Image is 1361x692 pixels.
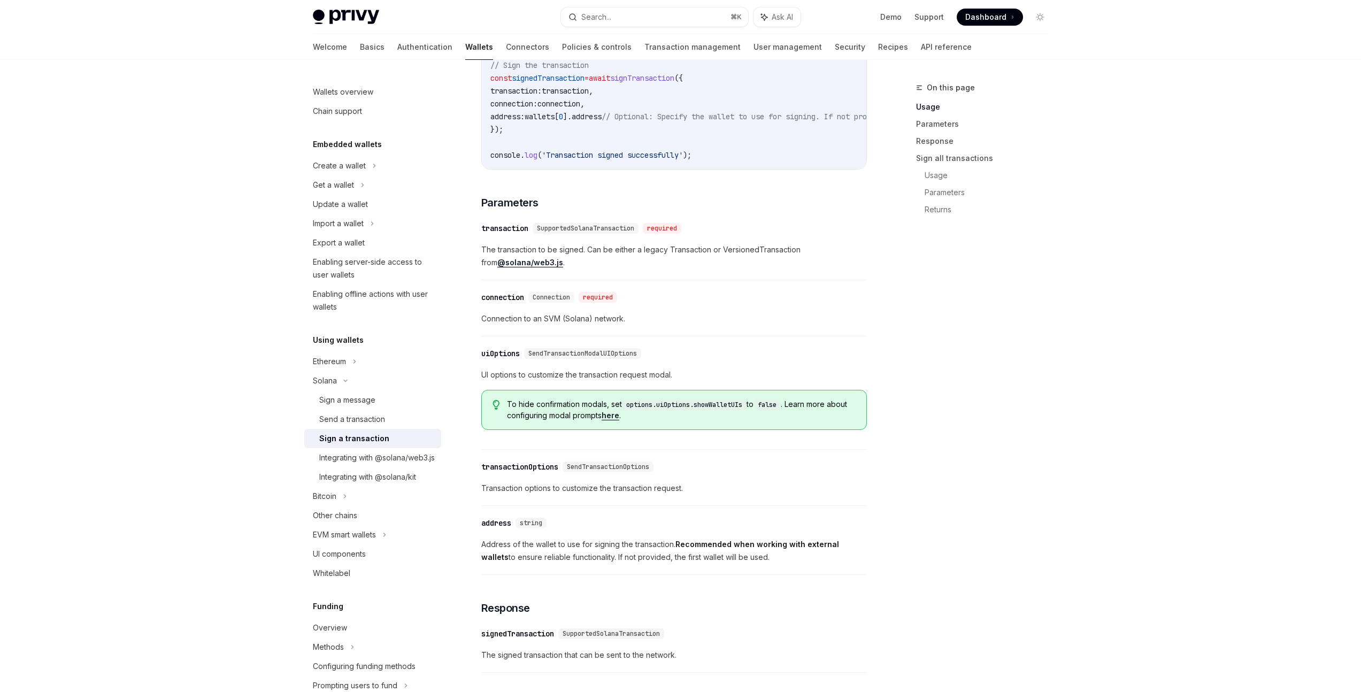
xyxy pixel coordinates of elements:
[493,400,500,410] svg: Tip
[602,411,619,420] a: here
[313,641,344,653] div: Methods
[481,292,524,303] div: connection
[481,628,554,639] div: signedTransaction
[313,355,346,368] div: Ethereum
[512,73,585,83] span: signedTransaction
[644,34,741,60] a: Transaction management
[313,138,382,151] h5: Embedded wallets
[481,312,867,325] span: Connection to an SVM (Solana) network.
[753,7,801,27] button: Ask AI
[525,112,555,121] span: wallets
[916,133,1057,150] a: Response
[313,621,347,634] div: Overview
[835,34,865,60] a: Security
[731,13,742,21] span: ⌘ K
[490,60,589,70] span: // Sign the transaction
[559,112,563,121] span: 0
[497,258,563,267] a: @solana/web3.js
[481,601,530,616] span: Response
[465,34,493,60] a: Wallets
[965,12,1006,22] span: Dashboard
[490,86,542,96] span: transaction:
[304,618,441,637] a: Overview
[537,150,542,160] span: (
[772,12,793,22] span: Ask AI
[304,195,441,214] a: Update a wallet
[319,451,435,464] div: Integrating with @solana/web3.js
[563,629,660,638] span: SupportedSolanaTransaction
[360,34,385,60] a: Basics
[313,236,365,249] div: Export a wallet
[397,34,452,60] a: Authentication
[579,292,617,303] div: required
[304,285,441,317] a: Enabling offline actions with user wallets
[563,112,572,121] span: ].
[304,506,441,525] a: Other chains
[481,538,867,564] span: Address of the wallet to use for signing the transaction. to ensure reliable functionality. If no...
[313,567,350,580] div: Whitelabel
[313,198,368,211] div: Update a wallet
[313,374,337,387] div: Solana
[622,399,747,410] code: options.uiOptions.showWalletUIs
[304,82,441,102] a: Wallets overview
[313,509,357,522] div: Other chains
[304,390,441,410] a: Sign a message
[304,252,441,285] a: Enabling server-side access to user wallets
[753,399,781,410] code: false
[674,73,683,83] span: ({
[589,73,610,83] span: await
[481,368,867,381] span: UI options to customize the transaction request modal.
[319,394,375,406] div: Sign a message
[490,150,520,160] span: console
[481,482,867,495] span: Transaction options to customize the transaction request.
[304,657,441,676] a: Configuring funding methods
[304,233,441,252] a: Export a wallet
[567,463,649,471] span: SendTransactionOptions
[916,98,1057,116] a: Usage
[490,125,503,134] span: });
[313,34,347,60] a: Welcome
[610,73,674,83] span: signTransaction
[525,150,537,160] span: log
[490,99,537,109] span: connection:
[925,167,1057,184] a: Usage
[304,102,441,121] a: Chain support
[925,184,1057,201] a: Parameters
[916,116,1057,133] a: Parameters
[313,256,435,281] div: Enabling server-side access to user wallets
[304,410,441,429] a: Send a transaction
[555,112,559,121] span: [
[304,564,441,583] a: Whitelabel
[313,490,336,503] div: Bitcoin
[602,112,1025,121] span: // Optional: Specify the wallet to use for signing. If not provided, the first wallet will be used.
[313,679,397,692] div: Prompting users to fund
[507,399,855,421] span: To hide confirmation modals, set to . Learn more about configuring modal prompts .
[572,112,602,121] span: address
[481,348,520,359] div: uiOptions
[562,34,632,60] a: Policies & controls
[304,467,441,487] a: Integrating with @solana/kit
[481,243,867,269] span: The transaction to be signed. Can be either a legacy Transaction or VersionedTransaction from .
[319,432,389,445] div: Sign a transaction
[916,150,1057,167] a: Sign all transactions
[481,462,558,472] div: transactionOptions
[643,223,681,234] div: required
[313,105,362,118] div: Chain support
[313,86,373,98] div: Wallets overview
[490,73,512,83] span: const
[304,448,441,467] a: Integrating with @solana/web3.js
[914,12,944,22] a: Support
[528,349,637,358] span: SendTransactionModalUIOptions
[878,34,908,60] a: Recipes
[589,86,593,96] span: ,
[313,10,379,25] img: light logo
[542,86,589,96] span: transaction
[313,528,376,541] div: EVM smart wallets
[927,81,975,94] span: On this page
[313,548,366,560] div: UI components
[537,99,580,109] span: connection
[585,73,589,83] span: =
[481,195,539,210] span: Parameters
[753,34,822,60] a: User management
[313,179,354,191] div: Get a wallet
